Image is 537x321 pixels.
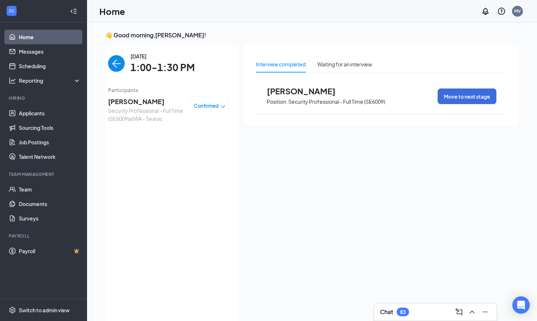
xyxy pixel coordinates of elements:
a: Documents [19,197,81,211]
button: Minimize [479,306,491,318]
svg: Analysis [9,77,16,84]
span: [PERSON_NAME] [267,86,347,96]
span: [DATE] [131,52,195,60]
span: Confirmed [194,102,219,110]
a: Talent Network [19,149,81,164]
div: Reporting [19,77,81,84]
div: Payroll [9,233,79,239]
p: Position: [267,98,288,105]
svg: QuestionInfo [497,7,506,16]
div: Hiring [9,95,79,101]
svg: ComposeMessage [455,308,463,316]
a: PayrollCrown [19,244,81,258]
a: Scheduling [19,59,81,73]
div: MV [514,8,521,14]
div: Switch to admin view [19,306,70,314]
span: Participants [108,86,229,94]
svg: Collapse [70,8,77,15]
a: Job Postings [19,135,81,149]
span: down [220,104,226,109]
h3: 👋 Good morning, [PERSON_NAME] ! [105,31,519,39]
svg: Notifications [481,7,490,16]
p: Security Professional - Full Time (SE6009) [288,98,385,105]
svg: ChevronUp [468,308,476,316]
a: Team [19,182,81,197]
a: Sourcing Tools [19,120,81,135]
div: Open Intercom Messenger [512,296,530,314]
h3: Chat [380,308,393,316]
div: Interview completed [256,60,306,68]
a: Surveys [19,211,81,226]
svg: WorkstreamLogo [8,7,15,15]
span: Security Professional - Full Time (SE6009) at WA - Seatac [108,107,184,123]
a: Applicants [19,106,81,120]
span: 1:00-1:30 PM [131,60,195,75]
div: 83 [400,309,406,315]
div: Waiting for an interview [317,60,372,68]
svg: Minimize [481,308,490,316]
svg: Settings [9,306,16,314]
button: ComposeMessage [453,306,465,318]
h1: Home [99,5,125,17]
div: Team Management [9,171,79,177]
button: Move to next stage [438,89,496,104]
a: Home [19,30,81,44]
button: ChevronUp [466,306,478,318]
a: Messages [19,44,81,59]
span: [PERSON_NAME] [108,96,184,107]
button: back-button [108,55,125,72]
